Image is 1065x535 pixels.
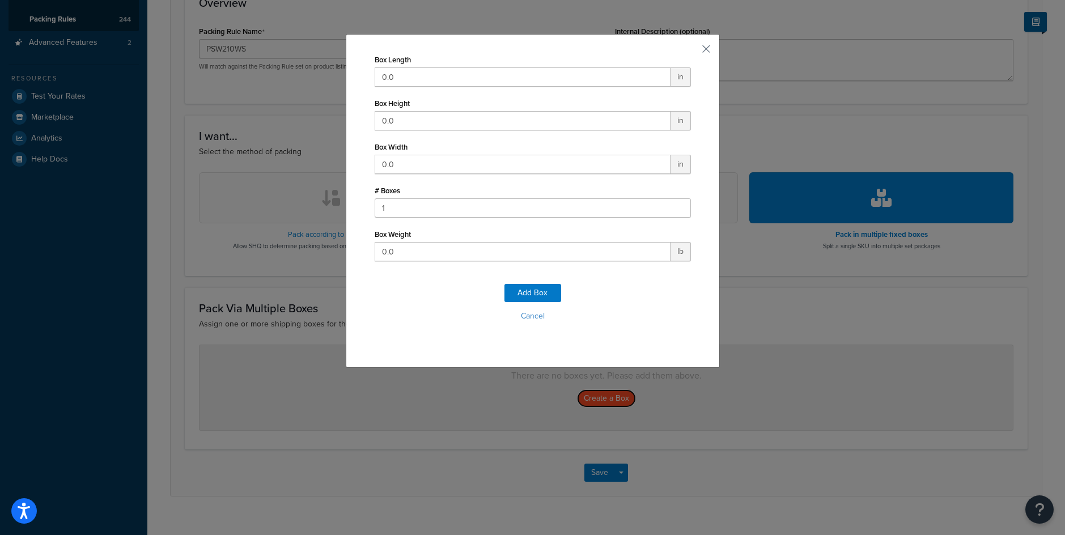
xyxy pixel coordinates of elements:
label: Box Width [375,143,408,151]
span: in [671,155,691,174]
button: Cancel [375,308,691,325]
button: Add Box [504,284,561,302]
span: in [671,111,691,130]
label: # Boxes [375,186,400,195]
label: Box Weight [375,230,411,239]
label: Box Height [375,99,410,108]
label: Box Length [375,56,411,64]
span: lb [671,242,691,261]
span: in [671,67,691,87]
